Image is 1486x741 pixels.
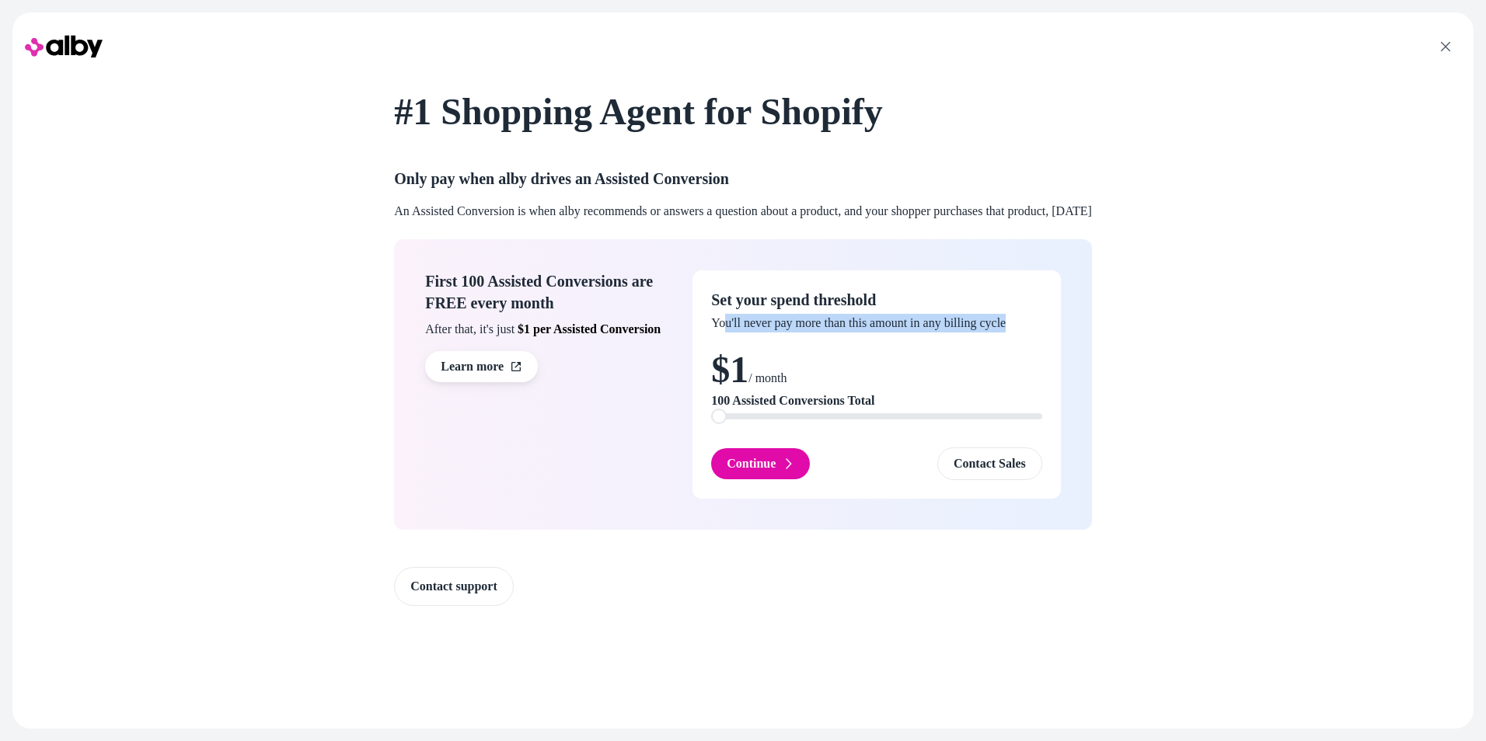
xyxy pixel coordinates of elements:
h1: $1 [711,351,1042,388]
h3: Set your spend threshold [711,289,1042,311]
img: alby Logo [25,31,103,62]
a: Contact support [394,567,514,606]
h3: Only pay when alby drives an Assisted Conversion [394,168,1092,190]
h1: #1 Shopping Agent for Shopify [394,93,1092,149]
h3: First 100 Assisted Conversions are FREE every month [425,270,674,314]
p: 100 Assisted Conversions Total [711,391,1042,410]
span: / month [748,371,787,384]
a: Contact Sales [937,447,1042,480]
p: You'll never pay more than this amount in any billing cycle [711,314,1042,332]
a: Learn more [425,351,538,382]
p: An Assisted Conversion is when alby recommends or answers a question about a product, and your sh... [394,202,1092,221]
span: $1 per Assisted Conversion [518,322,661,336]
p: After that, it's just [425,320,674,339]
button: Continue [711,448,810,479]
